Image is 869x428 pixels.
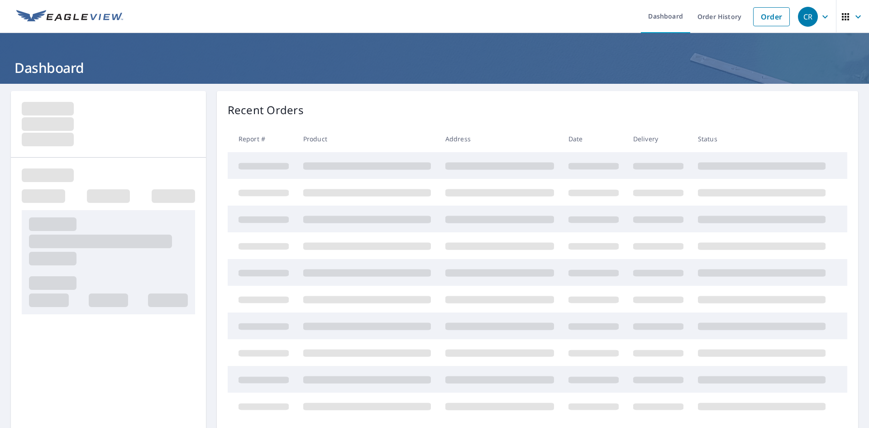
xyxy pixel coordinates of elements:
h1: Dashboard [11,58,858,77]
th: Status [691,125,833,152]
th: Product [296,125,438,152]
a: Order [753,7,790,26]
p: Recent Orders [228,102,304,118]
th: Delivery [626,125,691,152]
th: Report # [228,125,296,152]
div: CR [798,7,818,27]
img: EV Logo [16,10,123,24]
th: Date [561,125,626,152]
th: Address [438,125,561,152]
